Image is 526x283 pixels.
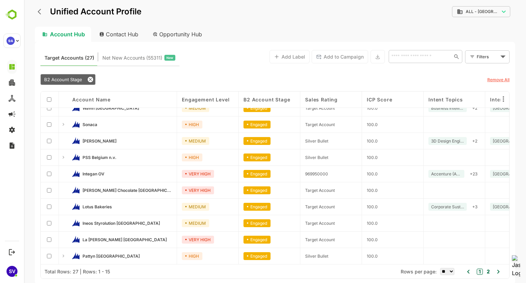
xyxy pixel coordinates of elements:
span: 100.0 [343,155,354,160]
span: 100.0 [343,204,354,209]
span: Integan OV [59,171,80,176]
span: Target Account [281,237,311,242]
span: Lotus Bakeries [59,204,88,209]
button: Add to Campaign [288,50,344,63]
div: Contact Hub [70,27,121,42]
div: SV [7,266,17,277]
span: Belgium [469,204,502,209]
div: VERY HIGH [158,186,190,194]
button: Add Label [246,50,286,63]
div: Engaged [220,236,247,244]
span: Engagement Level [158,97,205,102]
span: Rows per page: [377,269,413,274]
span: Belgium [469,171,502,176]
span: Wavin Belgium [59,106,115,111]
div: Engaged [220,186,247,194]
span: Pattyn Belgium [59,254,116,259]
span: 3D Design Engineering [407,138,440,144]
button: back [12,7,22,17]
div: + 23 [443,170,456,178]
button: 1 [453,269,459,275]
span: B2 Account Stage [220,97,266,102]
span: Business Intelligence [407,106,440,111]
span: 100.0 [343,171,354,176]
span: Target Account [281,188,311,193]
div: VERY HIGH [158,236,190,244]
div: Total Rows: 27 | Rows: 1 - 15 [21,269,86,274]
div: Engaged [220,153,247,161]
button: 2 [461,268,466,275]
p: Unified Account Profile [26,8,117,16]
span: New [142,53,149,62]
div: + 2 [446,104,456,112]
span: Silver Bullet [281,155,304,160]
span: Intent Topics [404,97,439,102]
div: MEDIUM [158,219,185,227]
div: Account Hub [11,27,67,42]
div: Engaged [220,203,247,211]
div: Opportunity Hub [123,27,184,42]
span: La Lorraine NV [59,237,143,242]
div: HIGH [158,121,178,128]
span: Belgium [469,138,511,144]
span: Sonaca [59,122,73,127]
div: Engaged [220,219,247,227]
div: Engaged [220,170,247,178]
div: 9A [7,37,15,45]
span: 100.0 [343,254,354,259]
div: Engaged [220,104,247,112]
span: B2 Account Stage [20,77,58,82]
span: 100.0 [343,188,354,193]
div: Engaged [220,137,247,145]
span: John Cockerill [59,138,92,144]
span: Corporate Sustainability Reporting Directive [407,204,440,209]
div: Engaged [220,121,247,128]
div: HIGH [158,252,178,260]
img: BambooboxLogoMark.f1c84d78b4c51b1a7b5f700c9845e183.svg [3,8,21,21]
span: Silver Bullet [281,138,304,144]
span: 100.0 [343,106,354,111]
div: ALL - Belgium [433,9,475,15]
div: + 2 [446,137,456,145]
div: HIGH [158,153,178,161]
span: Target Account [281,204,311,209]
span: 969950000 [281,171,304,176]
span: Net New Accounts ( 55311 ) [78,53,138,62]
span: Account Name [48,97,87,102]
div: MEDIUM [158,104,185,112]
u: Remove All [463,77,486,82]
div: B2 Account Stage [16,74,72,85]
div: Filters [452,49,486,64]
span: Target Account [281,106,311,111]
span: Germany [469,106,502,111]
span: ICP Score [343,97,368,102]
div: ALL - [GEOGRAPHIC_DATA] [428,5,486,19]
div: VERY HIGH [158,170,190,178]
span: Accenture (ACN) [407,171,438,176]
span: Target Account [281,221,311,226]
span: 100.0 [343,122,354,127]
div: Filters [453,53,475,60]
span: Target Account [281,122,311,127]
span: PSS Belgium n.v. [59,155,92,160]
span: Ineos Styrolution Belgium [59,221,136,226]
span: 100.0 [343,138,354,144]
div: Engaged [220,252,247,260]
div: + 3 [446,203,456,211]
span: 100.0 [343,221,354,226]
button: Export the selected data as CSV [347,50,361,63]
button: Logout [7,247,16,257]
div: MEDIUM [158,203,185,211]
span: ALL - [GEOGRAPHIC_DATA] [442,9,475,14]
span: Target Accounts (27) [21,53,70,62]
span: Intent Country [466,97,504,102]
span: Cargill Chocolate Belgium [59,188,148,193]
div: Newly surfaced ICP-fit accounts from Intent, Website, LinkedIn, and other engagement signals. [78,53,151,62]
span: Silver Bullet [281,254,304,259]
span: Sales Rating [281,97,314,102]
span: 100.0 [343,237,354,242]
div: MEDIUM [158,137,185,145]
